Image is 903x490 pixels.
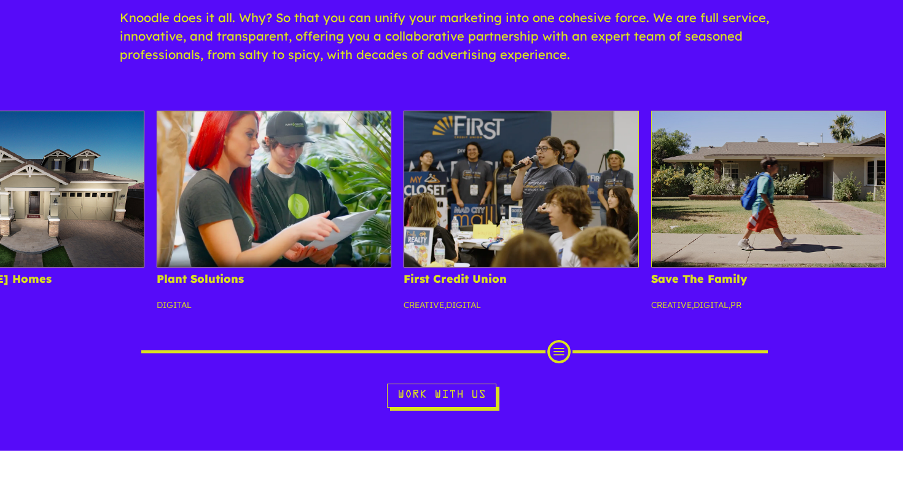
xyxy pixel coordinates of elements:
p: , , [651,298,886,322]
textarea: Type your message and click 'Submit' [6,336,234,379]
p: , [404,298,638,322]
span: We are offline. Please leave us a message. [26,155,214,279]
img: salesiqlogo_leal7QplfZFryJ6FIlVepeu7OftD7mt8q6exU6-34PB8prfIgodN67KcxXM9Y7JQ_.png [85,323,93,330]
a: Creative [651,299,692,310]
a: Work With Us [387,384,496,408]
a: Creative [404,299,444,310]
a: Digital [157,299,192,310]
a: Plant Solutions [157,272,244,286]
p: Knoodle does it all. Why? So that you can unify your marketing into one cohesive force. We are fu... [120,9,783,76]
a: First Credit Union [404,272,507,286]
img: logo_Zg8I0qSkbAqR2WFHt3p6CTuqpyXMFPubPcD2OT02zFN43Cy9FUNNG3NEPhM_Q1qe_.png [21,74,52,81]
a: Save The Family [651,272,747,286]
em: Submit [180,379,223,395]
div: Minimize live chat window [201,6,231,36]
a: Digital [694,299,729,310]
a: PR [730,299,741,310]
div: Scroll Projects [138,346,765,358]
a: Digital [446,299,481,310]
div: Leave a message [64,69,206,85]
em: Driven by SalesIQ [96,322,156,331]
